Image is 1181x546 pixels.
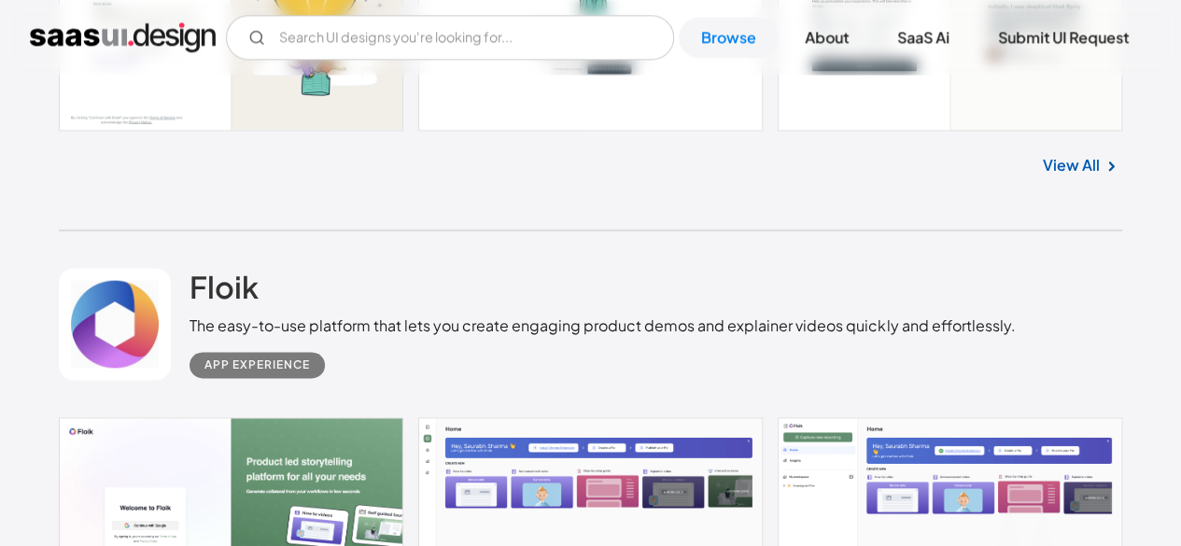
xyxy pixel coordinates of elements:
a: About [782,17,871,58]
div: The easy-to-use platform that lets you create engaging product demos and explainer videos quickly... [190,315,1015,337]
form: Email Form [226,15,674,60]
a: View All [1043,154,1100,176]
div: App Experience [204,354,310,376]
a: SaaS Ai [875,17,972,58]
a: Browse [679,17,779,58]
a: Submit UI Request [976,17,1151,58]
h2: Floik [190,268,259,305]
input: Search UI designs you're looking for... [226,15,674,60]
a: home [30,22,216,52]
a: Floik [190,268,259,315]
